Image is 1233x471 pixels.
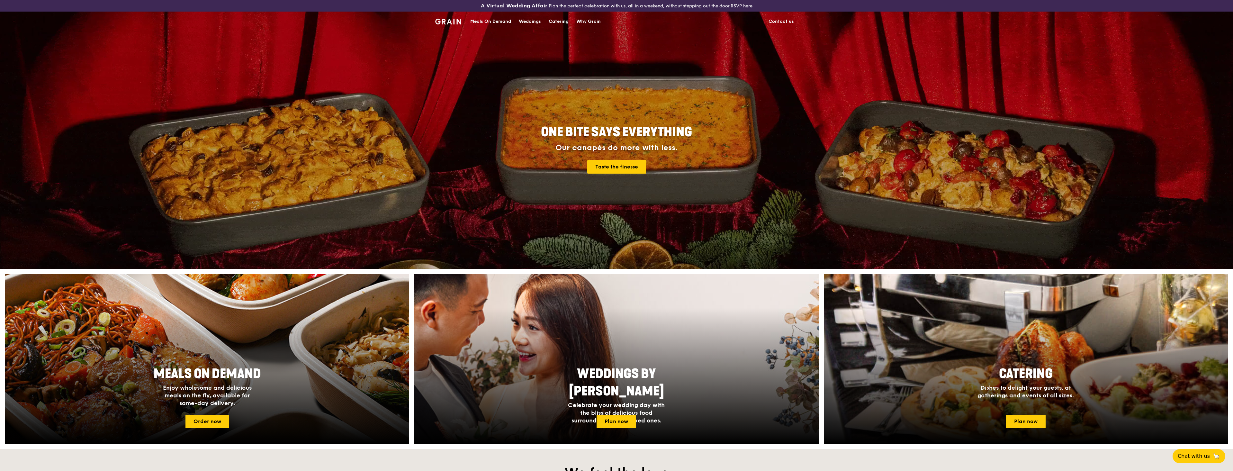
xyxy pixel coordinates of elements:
[1212,452,1220,460] span: 🦙
[431,3,802,9] div: Plan the perfect celebration with us, all in a weekend, without stepping out the door.
[435,19,461,24] img: Grain
[731,3,752,9] a: RSVP here
[597,415,636,428] a: Plan now
[576,12,601,31] div: Why Grain
[1178,452,1210,460] span: Chat with us
[568,402,665,424] span: Celebrate your wedding day with the bliss of delicious food surrounded by your loved ones.
[541,124,692,140] span: ONE BITE SAYS EVERYTHING
[1173,449,1225,463] button: Chat with us🦙
[185,415,229,428] a: Order now
[435,11,461,31] a: GrainGrain
[414,274,818,444] img: weddings-card.4f3003b8.jpg
[572,12,605,31] a: Why Grain
[824,274,1228,444] img: catering-card.e1cfaf3e.jpg
[163,384,252,407] span: Enjoy wholesome and delicious meals on the fly, available for same-day delivery.
[545,12,572,31] a: Catering
[481,3,547,9] h3: A Virtual Wedding Affair
[977,384,1074,399] span: Dishes to delight your guests, at gatherings and events of all sizes.
[5,274,409,444] a: Meals On DemandEnjoy wholesome and delicious meals on the fly, available for same-day delivery.Or...
[587,160,646,174] a: Taste the finesse
[515,12,545,31] a: Weddings
[501,143,732,152] div: Our canapés do more with less.
[5,274,409,444] img: meals-on-demand-card.d2b6f6db.png
[414,274,818,444] a: Weddings by [PERSON_NAME]Celebrate your wedding day with the bliss of delicious food surrounded b...
[519,12,541,31] div: Weddings
[154,366,261,382] span: Meals On Demand
[824,274,1228,444] a: CateringDishes to delight your guests, at gatherings and events of all sizes.Plan now
[569,366,664,399] span: Weddings by [PERSON_NAME]
[470,12,511,31] div: Meals On Demand
[549,12,569,31] div: Catering
[999,366,1053,382] span: Catering
[765,12,798,31] a: Contact us
[1006,415,1046,428] a: Plan now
